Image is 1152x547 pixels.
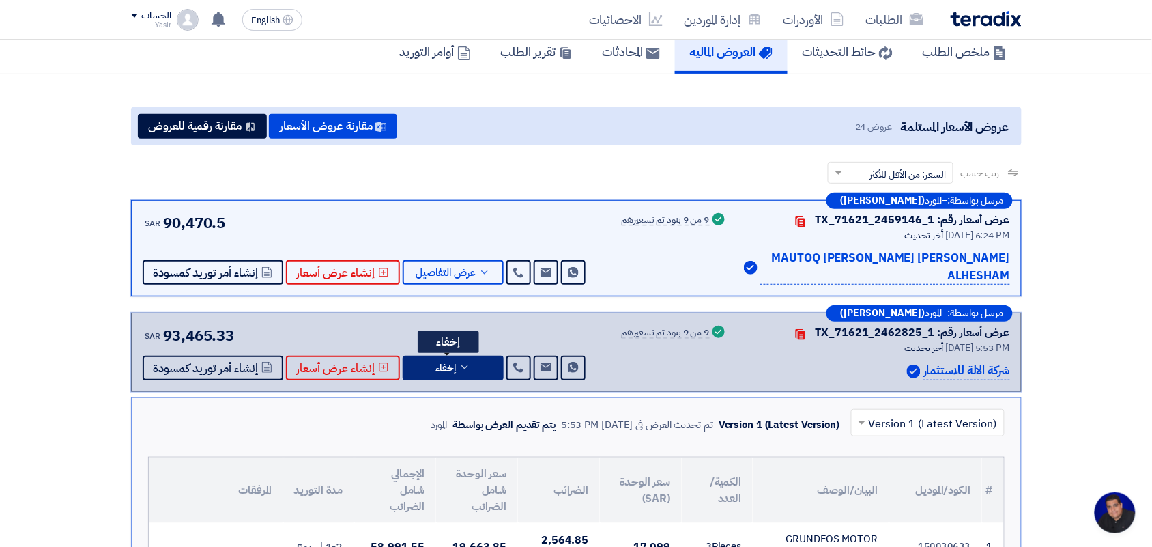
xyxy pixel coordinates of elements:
[925,196,942,206] span: المورد
[675,30,788,74] a: العروض الماليه
[948,309,1004,318] span: مرسل بواسطة:
[719,417,839,433] div: Version 1 (Latest Version)
[242,9,302,31] button: English
[674,3,773,36] a: إدارة الموردين
[760,249,1010,285] p: [PERSON_NAME] MAUTOQ [PERSON_NAME] ALHESHAM
[385,30,486,74] a: أوامر التوريد
[826,193,1013,209] div: –
[286,356,400,380] button: إنشاء عرض أسعار
[982,458,1004,523] th: #
[436,363,457,374] span: إخفاء
[297,268,375,278] span: إنشاء عرض أسعار
[297,363,375,374] span: إنشاء عرض أسعار
[452,417,556,433] div: يتم تقديم العرض بواسطة
[486,30,588,74] a: تقرير الطلب
[855,3,934,36] a: الطلبات
[773,3,855,36] a: الأوردرات
[682,458,753,523] th: الكمية/العدد
[142,10,171,22] div: الحساب
[816,324,1010,341] div: عرض أسعار رقم: TX_71621_2462825_1
[923,44,1007,59] h5: ملخص الطلب
[744,261,758,275] img: Verified Account
[501,44,573,59] h5: تقرير الطلب
[948,196,1004,206] span: مرسل بواسطة:
[855,120,892,134] span: عروض 24
[138,114,267,139] button: مقارنة رقمية للعروض
[154,363,259,374] span: إنشاء أمر توريد كمسودة
[753,458,889,523] th: البيان/الوصف
[925,309,942,318] span: المورد
[403,260,504,285] button: عرض التفاصيل
[286,260,400,285] button: إنشاء عرض أسعار
[889,458,982,523] th: الكود/الموديل
[816,212,1010,228] div: عرض أسعار رقم: TX_71621_2459146_1
[436,458,518,523] th: سعر الوحدة شامل الضرائب
[269,114,397,139] button: مقارنة عروض الأسعار
[905,341,944,355] span: أخر تحديث
[400,44,471,59] h5: أوامر التوريد
[869,167,946,182] span: السعر: من الأقل للأكثر
[788,30,908,74] a: حائط التحديثات
[403,356,504,380] button: إخفاء
[900,117,1009,136] span: عروض الأسعار المستلمة
[841,196,925,206] b: ([PERSON_NAME])
[561,417,713,433] div: تم تحديث العرض في [DATE] 5:53 PM
[154,268,259,278] span: إنشاء أمر توريد كمسودة
[946,341,1010,355] span: [DATE] 5:53 PM
[518,458,600,523] th: الضرائب
[579,3,674,36] a: الاحصائيات
[145,330,161,342] span: SAR
[600,458,682,523] th: سعر الوحدة (SAR)
[588,30,675,74] a: المحادثات
[603,44,660,59] h5: المحادثات
[826,305,1013,322] div: –
[251,16,280,25] span: English
[907,365,921,378] img: Verified Account
[905,228,944,242] span: أخر تحديث
[622,215,710,226] div: 9 من 9 بنود تم تسعيرهم
[960,166,999,180] span: رتب حسب
[923,362,1009,380] p: شركة الالة للاستثمار
[177,9,199,31] img: profile_test.png
[354,458,436,523] th: الإجمالي شامل الضرائب
[431,417,448,433] div: المورد
[418,331,479,353] div: إخفاء
[283,458,354,523] th: مدة التوريد
[163,324,234,347] span: 93,465.33
[946,228,1010,242] span: [DATE] 6:24 PM
[145,217,161,229] span: SAR
[841,309,925,318] b: ([PERSON_NAME])
[131,21,171,29] div: Yasir
[1095,492,1136,533] div: Open chat
[690,44,773,59] h5: العروض الماليه
[951,11,1022,27] img: Teradix logo
[803,44,893,59] h5: حائط التحديثات
[143,356,283,380] button: إنشاء أمر توريد كمسودة
[908,30,1022,74] a: ملخص الطلب
[622,328,710,339] div: 9 من 9 بنود تم تسعيرهم
[149,458,283,523] th: المرفقات
[163,212,225,234] span: 90,470.5
[143,260,283,285] button: إنشاء أمر توريد كمسودة
[416,268,476,278] span: عرض التفاصيل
